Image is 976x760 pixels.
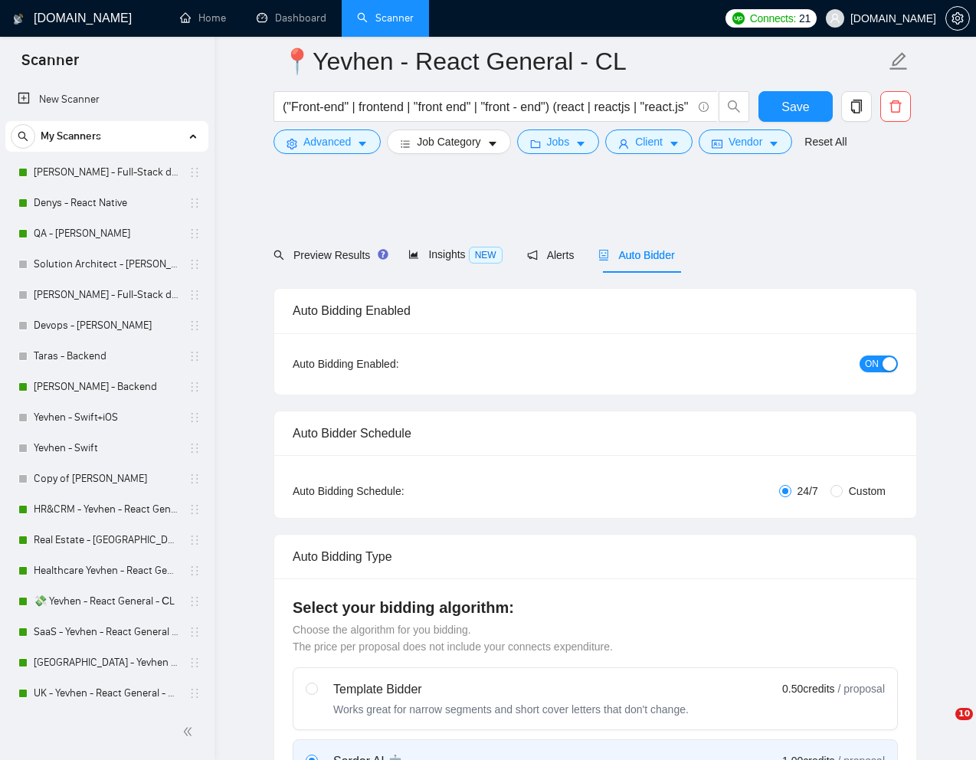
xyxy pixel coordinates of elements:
span: setting [946,12,969,25]
span: Alerts [527,249,575,261]
span: NEW [469,247,503,264]
span: holder [188,166,201,179]
a: 💸 Yevhen - React General - СL [34,586,179,617]
span: holder [188,473,201,485]
span: user [618,138,629,149]
span: holder [188,534,201,546]
span: holder [188,197,201,209]
div: Template Bidder [333,680,689,699]
a: Denys - React Native [34,188,179,218]
span: 21 [799,10,811,27]
span: / proposal [838,681,885,696]
button: settingAdvancedcaret-down [273,129,381,154]
a: New Scanner [18,84,196,115]
a: [PERSON_NAME] - Full-Stack dev [34,280,179,310]
span: My Scanners [41,121,101,152]
span: idcard [712,138,722,149]
input: Scanner name... [282,42,886,80]
div: Auto Bidding Enabled [293,289,898,332]
span: Save [781,97,809,116]
a: dashboardDashboard [257,11,326,25]
a: homeHome [180,11,226,25]
span: holder [188,503,201,516]
a: setting [945,12,970,25]
span: caret-down [487,138,498,149]
button: Save [758,91,833,122]
span: caret-down [669,138,680,149]
span: holder [188,350,201,362]
span: info-circle [699,102,709,112]
span: delete [881,100,910,113]
iframe: Intercom live chat [924,708,961,745]
span: notification [527,250,538,260]
span: setting [287,138,297,149]
div: Auto Bidding Type [293,535,898,578]
span: Connects: [750,10,796,27]
span: holder [188,258,201,270]
a: Devops - [PERSON_NAME] [34,310,179,341]
span: holder [188,228,201,240]
span: Jobs [547,133,570,150]
a: [GEOGRAPHIC_DATA] - Yevhen - React General - СL [34,647,179,678]
button: setting [945,6,970,31]
button: idcardVendorcaret-down [699,129,792,154]
span: holder [188,411,201,424]
a: QA - [PERSON_NAME] [34,218,179,249]
span: search [719,100,748,113]
span: bars [400,138,411,149]
span: holder [188,657,201,669]
a: Real Estate - [GEOGRAPHIC_DATA] - React General - СL [34,525,179,555]
span: holder [188,319,201,332]
h4: Select your bidding algorithm: [293,597,898,618]
span: holder [188,289,201,301]
div: Auto Bidding Schedule: [293,483,494,500]
span: folder [530,138,541,149]
span: area-chart [408,249,419,260]
span: robot [598,250,609,260]
a: HR&CRM - Yevhen - React General - СL [34,494,179,525]
span: Choose the algorithm for you bidding. The price per proposal does not include your connects expen... [293,624,613,653]
a: Reset All [804,133,847,150]
span: Auto Bidder [598,249,674,261]
a: Taras - Backend [34,341,179,372]
span: 10 [955,708,973,720]
a: Solution Architect - [PERSON_NAME] [34,249,179,280]
img: upwork-logo.png [732,12,745,25]
a: [PERSON_NAME] - Full-Stack dev [34,157,179,188]
a: Yevhen - Swift+iOS [34,402,179,433]
span: copy [842,100,871,113]
span: holder [188,626,201,638]
span: ON [865,355,879,372]
a: Yevhen - Swift [34,433,179,464]
button: search [11,124,35,149]
span: Insights [408,248,502,260]
span: caret-down [575,138,586,149]
span: holder [188,442,201,454]
span: caret-down [357,138,368,149]
button: userClientcaret-down [605,129,693,154]
span: Custom [843,483,892,500]
span: holder [188,595,201,608]
div: Works great for narrow segments and short cover letters that don't change. [333,702,689,717]
span: search [11,131,34,142]
span: double-left [182,724,198,739]
button: folderJobscaret-down [517,129,600,154]
img: logo [13,7,24,31]
span: holder [188,687,201,699]
span: user [830,13,840,24]
span: caret-down [768,138,779,149]
button: copy [841,91,872,122]
div: Auto Bidding Enabled: [293,355,494,372]
button: delete [880,91,911,122]
li: New Scanner [5,84,208,115]
span: Advanced [303,133,351,150]
span: edit [889,51,909,71]
a: SaaS - Yevhen - React General - СL [34,617,179,647]
span: Scanner [9,49,91,81]
span: search [273,250,284,260]
button: search [719,91,749,122]
span: Job Category [417,133,480,150]
input: Search Freelance Jobs... [283,97,692,116]
a: [PERSON_NAME] - Backend [34,372,179,402]
span: holder [188,565,201,577]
